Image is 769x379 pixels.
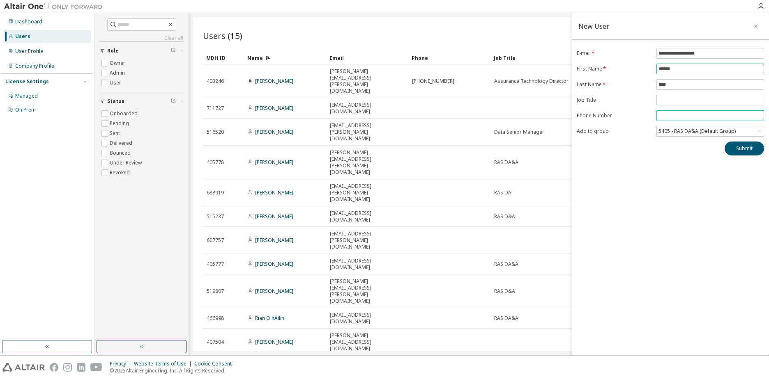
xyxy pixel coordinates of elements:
span: 466998 [207,315,224,322]
span: RAS D&A [494,288,515,295]
div: Website Terms of Use [134,361,194,367]
div: 5405 - RAS DA&A (Default Group) [657,126,764,136]
span: [PERSON_NAME][EMAIL_ADDRESS][PERSON_NAME][DOMAIN_NAME] [330,68,405,94]
button: Submit [725,142,764,155]
span: Data Senior Manager [494,129,544,135]
img: youtube.svg [90,363,102,372]
a: [PERSON_NAME] [255,105,293,112]
div: MDH ID [206,51,241,64]
span: [EMAIL_ADDRESS][DOMAIN_NAME] [330,102,405,115]
label: Last Name [577,81,652,88]
span: [EMAIL_ADDRESS][DOMAIN_NAME] [330,312,405,325]
span: 407504 [207,339,224,345]
span: RAS DA&A [494,159,518,166]
a: [PERSON_NAME] [255,189,293,196]
span: Assurance Technology Director [494,78,569,84]
button: Role [100,42,183,60]
span: RAS DA&A [494,261,518,267]
a: [PERSON_NAME] [255,260,293,267]
label: Revoked [110,168,131,178]
span: [PERSON_NAME][EMAIL_ADDRESS][PERSON_NAME][DOMAIN_NAME] [330,149,405,176]
span: [EMAIL_ADDRESS][DOMAIN_NAME] [330,210,405,223]
span: [EMAIL_ADDRESS][PERSON_NAME][DOMAIN_NAME] [330,122,405,142]
label: Pending [110,119,131,128]
div: Managed [15,93,38,99]
div: Name [247,51,323,64]
img: facebook.svg [50,363,58,372]
span: 515237 [207,213,224,220]
span: 607757 [207,237,224,244]
button: Status [100,92,183,110]
span: RAS D&A [494,213,515,220]
a: [PERSON_NAME] [255,128,293,135]
label: Sent [110,128,122,138]
span: 519807 [207,288,224,295]
span: 516520 [207,129,224,135]
span: Users (15) [203,30,242,41]
a: [PERSON_NAME] [255,78,293,84]
img: instagram.svg [63,363,72,372]
div: Job Title [494,51,569,64]
span: Role [107,48,119,54]
span: Clear filter [171,48,176,54]
span: [EMAIL_ADDRESS][DOMAIN_NAME] [330,258,405,271]
label: User [110,78,123,88]
p: © 2025 Altair Engineering, Inc. All Rights Reserved. [110,367,237,374]
label: Add to group [577,128,652,135]
label: Owner [110,58,127,68]
div: Dashboard [15,18,42,25]
a: [PERSON_NAME] [255,237,293,244]
span: [PERSON_NAME][EMAIL_ADDRESS][PERSON_NAME][DOMAIN_NAME] [330,278,405,304]
label: Onboarded [110,109,139,119]
a: Rian O hAilin [255,315,284,322]
span: 405777 [207,261,224,267]
span: 405778 [207,159,224,166]
label: Bounced [110,148,132,158]
span: 711727 [207,105,224,112]
div: License Settings [5,78,49,85]
label: First Name [577,66,652,72]
a: [PERSON_NAME] [255,213,293,220]
div: New User [578,23,609,30]
label: Delivered [110,138,134,148]
a: [PERSON_NAME] [255,288,293,295]
label: Phone Number [577,112,652,119]
div: 5405 - RAS DA&A (Default Group) [657,127,737,136]
label: Job Title [577,97,652,103]
div: Privacy [110,361,134,367]
div: On Prem [15,107,36,113]
div: Company Profile [15,63,54,69]
span: [PERSON_NAME][EMAIL_ADDRESS][DOMAIN_NAME] [330,332,405,352]
div: Email [329,51,405,64]
span: RAS DA&A [494,315,518,322]
img: altair_logo.svg [2,363,45,372]
label: Under Review [110,158,143,168]
div: Users [15,33,30,40]
span: Clear filter [171,98,176,105]
a: [PERSON_NAME] [255,159,293,166]
a: Clear all [100,35,183,41]
div: Cookie Consent [194,361,237,367]
span: 688919 [207,189,224,196]
label: Admin [110,68,127,78]
span: [PHONE_NUMBER] [412,78,454,84]
span: Status [107,98,124,105]
span: [EMAIL_ADDRESS][PERSON_NAME][DOMAIN_NAME] [330,183,405,203]
img: linkedin.svg [77,363,85,372]
span: 403246 [207,78,224,84]
span: RAS DA [494,189,511,196]
label: E-mail [577,50,652,57]
img: Altair One [4,2,107,11]
div: Phone [412,51,487,64]
a: [PERSON_NAME] [255,338,293,345]
span: [EMAIL_ADDRESS][PERSON_NAME][DOMAIN_NAME] [330,231,405,250]
div: User Profile [15,48,43,55]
